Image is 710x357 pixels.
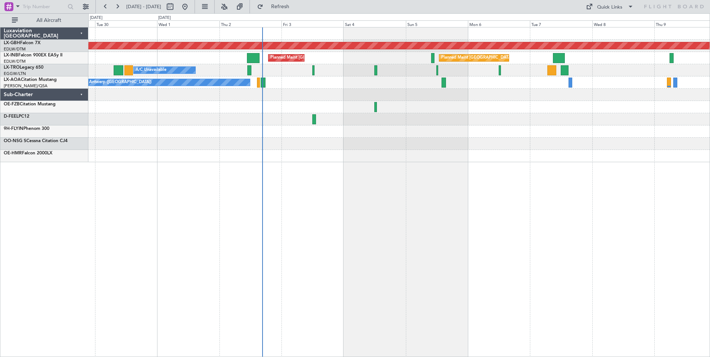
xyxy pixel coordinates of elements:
div: Planned Maint [GEOGRAPHIC_DATA] [270,52,341,63]
div: Wed 8 [592,20,654,27]
a: OE-FZBCitation Mustang [4,102,56,107]
div: Mon 6 [468,20,530,27]
input: Trip Number [23,1,65,12]
span: LX-GBH [4,41,20,45]
span: OO-NSG S [4,139,26,143]
div: No Crew Antwerp ([GEOGRAPHIC_DATA]) [71,77,152,88]
div: Sun 5 [406,20,468,27]
div: Fri 3 [281,20,343,27]
span: [DATE] - [DATE] [126,3,161,10]
a: D-FEELPC12 [4,114,29,119]
button: Quick Links [582,1,637,13]
button: All Aircraft [8,14,81,26]
a: LX-INBFalcon 900EX EASy II [4,53,62,58]
div: Thu 2 [219,20,281,27]
div: Planned Maint [GEOGRAPHIC_DATA] ([GEOGRAPHIC_DATA]) [441,52,558,63]
span: Refresh [265,4,296,9]
a: LX-GBHFalcon 7X [4,41,40,45]
div: Sat 4 [343,20,406,27]
span: LX-AOA [4,78,21,82]
div: A/C Unavailable [136,65,166,76]
div: Tue 7 [530,20,592,27]
span: OE-HMR [4,151,22,155]
div: [DATE] [90,15,102,21]
button: Refresh [254,1,298,13]
a: EGGW/LTN [4,71,26,76]
a: EDLW/DTM [4,59,26,64]
a: OE-HMRFalcon 2000LX [4,151,52,155]
div: Wed 1 [157,20,219,27]
span: OE-FZB [4,102,20,107]
span: 9H-FLYIN [4,127,23,131]
a: 9H-FLYINPhenom 300 [4,127,49,131]
span: All Aircraft [19,18,78,23]
a: [PERSON_NAME]/QSA [4,83,48,89]
a: OO-NSG SCessna Citation CJ4 [4,139,68,143]
a: LX-TROLegacy 650 [4,65,43,70]
span: LX-TRO [4,65,20,70]
div: Quick Links [597,4,622,11]
span: LX-INB [4,53,18,58]
div: Tue 30 [95,20,157,27]
span: D-FEEL [4,114,19,119]
a: LX-AOACitation Mustang [4,78,57,82]
a: EDLW/DTM [4,46,26,52]
div: [DATE] [158,15,171,21]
